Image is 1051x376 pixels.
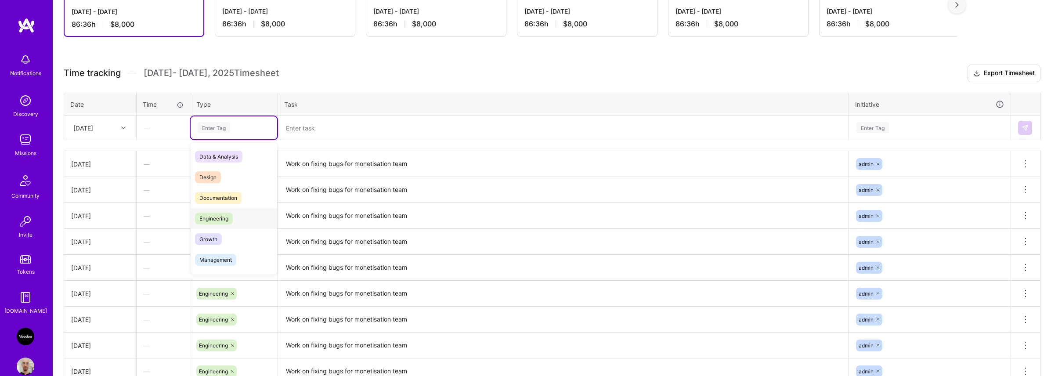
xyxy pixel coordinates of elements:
div: [DATE] - [DATE] [222,7,348,16]
th: Type [190,93,278,116]
div: — [137,308,190,331]
div: Discovery [13,109,38,119]
span: Data & Analysis [195,151,242,163]
img: logo [18,18,35,33]
div: — [137,178,190,202]
i: icon Download [973,69,980,78]
div: — [137,256,190,279]
span: Design [195,171,221,183]
span: Engineering [199,290,228,297]
div: Enter Tag [856,121,889,134]
div: — [137,116,189,139]
div: — [137,282,190,305]
div: [DATE] [71,185,129,195]
div: — [137,334,190,357]
div: Invite [19,230,33,239]
div: [DATE] [71,237,129,246]
img: VooDoo (BeReal): Engineering Execution Squad [17,328,34,345]
div: — [137,204,190,228]
div: [DATE] - [DATE] [675,7,801,16]
span: Documentation [195,192,242,204]
i: icon Chevron [121,126,126,130]
img: discovery [17,92,34,109]
span: $8,000 [714,19,738,29]
img: Submit [1022,124,1029,131]
textarea: Work on fixing bugs for monetisation team [279,256,848,280]
span: Engineering [199,316,228,323]
div: Tokens [17,267,35,276]
textarea: Work on fixing bugs for monetisation team [279,204,848,228]
div: 86:36 h [827,19,952,29]
div: [DATE] [71,211,129,221]
div: Enter Tag [198,121,230,134]
div: — [137,152,190,176]
textarea: Work on fixing bugs for monetisation team [279,178,848,202]
span: $8,000 [563,19,587,29]
img: Invite [17,213,34,230]
span: Engineering [199,368,228,375]
div: [DATE] [73,123,93,132]
div: Time [143,100,184,109]
div: [DATE] [71,367,129,376]
img: bell [17,51,34,69]
span: $8,000 [412,19,436,29]
span: admin [859,264,874,271]
th: Date [64,93,137,116]
span: admin [859,187,874,193]
span: Time tracking [64,68,121,79]
span: admin [859,368,874,375]
span: admin [859,161,874,167]
img: teamwork [17,131,34,148]
div: 86:36 h [373,19,499,29]
img: right [955,2,959,8]
img: Community [15,170,36,191]
div: 86:36 h [675,19,801,29]
a: User Avatar [14,358,36,375]
div: Initiative [855,99,1004,109]
textarea: Work on fixing bugs for monetisation team [279,282,848,306]
div: [DATE] [71,159,129,169]
span: $8,000 [865,19,889,29]
div: 86:36 h [524,19,650,29]
span: [DATE] - [DATE] , 2025 Timesheet [144,68,279,79]
div: [DATE] - [DATE] [524,7,650,16]
img: guide book [17,289,34,306]
textarea: Work on fixing bugs for monetisation team [279,152,848,176]
div: [DATE] - [DATE] [827,7,952,16]
div: [DATE] [71,341,129,350]
a: VooDoo (BeReal): Engineering Execution Squad [14,328,36,345]
span: Engineering [199,342,228,349]
div: — [137,230,190,253]
div: Notifications [10,69,41,78]
textarea: Work on fixing bugs for monetisation team [279,230,848,254]
span: admin [859,342,874,349]
div: Missions [15,148,36,158]
div: [DOMAIN_NAME] [4,306,47,315]
span: Management [195,254,236,266]
span: admin [859,239,874,245]
span: admin [859,213,874,219]
div: [DATE] - [DATE] [72,7,196,16]
textarea: Work on fixing bugs for monetisation team [279,307,848,332]
span: Growth [195,233,222,245]
img: tokens [20,255,31,264]
textarea: Work on fixing bugs for monetisation team [279,333,848,358]
img: User Avatar [17,358,34,375]
div: 86:36 h [222,19,348,29]
span: admin [859,316,874,323]
th: Task [278,93,849,116]
span: $8,000 [261,19,285,29]
div: Community [11,191,40,200]
span: $8,000 [110,20,134,29]
div: [DATE] [71,263,129,272]
span: admin [859,290,874,297]
div: [DATE] - [DATE] [373,7,499,16]
div: [DATE] [71,289,129,298]
span: Engineering [195,213,233,224]
button: Export Timesheet [968,65,1040,82]
div: [DATE] [71,315,129,324]
div: 86:36 h [72,20,196,29]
